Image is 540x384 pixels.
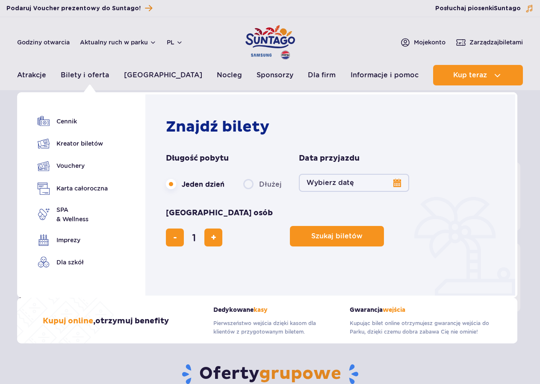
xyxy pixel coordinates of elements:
span: Kup teraz [453,71,487,79]
a: Vouchery [38,160,108,172]
a: Godziny otwarcia [17,38,70,47]
strong: Gwarancja [350,306,492,314]
span: Szukaj biletów [311,232,363,240]
a: Imprezy [38,234,108,246]
a: SPA& Wellness [38,205,108,224]
button: Kup teraz [433,65,523,85]
a: Bilety i oferta [61,65,109,85]
button: Aktualny ruch w parku [80,39,156,46]
h3: , otrzymuj benefity [43,316,169,326]
p: Kupując bilet online otrzymujesz gwarancję wejścia do Parku, dzięki czemu dobra zabawa Cię nie om... [350,319,492,336]
a: Mojekonto [400,37,446,47]
a: Sponsorzy [257,65,293,85]
button: pl [167,38,183,47]
span: [GEOGRAPHIC_DATA] osób [166,208,273,218]
a: Karta całoroczna [38,182,108,195]
input: liczba biletów [184,227,204,248]
a: [GEOGRAPHIC_DATA] [124,65,202,85]
p: Pierwszeństwo wejścia dzięki kasom dla klientów z przygotowanym biletem. [213,319,337,336]
button: usuń bilet [166,229,184,246]
strong: Znajdź bilety [166,117,269,136]
label: Jeden dzień [166,175,224,193]
button: Szukaj biletów [290,226,384,246]
span: Data przyjazdu [299,153,360,164]
a: Dla szkół [38,256,108,268]
span: wejścia [383,306,405,314]
span: SPA & Wellness [56,205,89,224]
strong: Dedykowane [213,306,337,314]
a: Informacje i pomoc [351,65,419,85]
span: Kupuj online [43,316,93,326]
label: Dłużej [243,175,282,193]
a: Nocleg [217,65,242,85]
form: Planowanie wizyty w Park of Poland [166,153,499,246]
span: Moje konto [414,38,446,47]
a: Kreator biletów [38,138,108,149]
span: Długość pobytu [166,153,229,164]
button: dodaj bilet [204,229,222,246]
button: Wybierz datę [299,174,409,192]
a: Dla firm [308,65,336,85]
span: kasy [254,306,268,314]
a: Atrakcje [17,65,46,85]
span: Zarządzaj biletami [469,38,523,47]
a: Cennik [38,115,108,127]
a: Zarządzajbiletami [456,37,523,47]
